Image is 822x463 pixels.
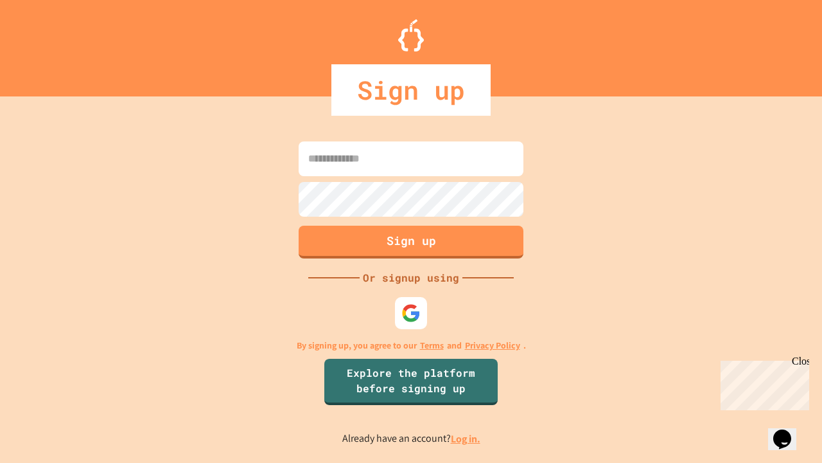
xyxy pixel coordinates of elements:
[715,356,809,410] iframe: chat widget
[420,339,444,352] a: Terms
[451,432,480,446] a: Log in.
[324,359,498,405] a: Explore the platform before signing up
[401,304,421,323] img: google-icon.svg
[299,226,523,259] button: Sign up
[331,64,491,116] div: Sign up
[5,5,89,82] div: Chat with us now!Close
[342,431,480,447] p: Already have an account?
[360,270,462,286] div: Or signup using
[465,339,520,352] a: Privacy Policy
[297,339,526,352] p: By signing up, you agree to our and .
[398,19,424,51] img: Logo.svg
[768,412,809,450] iframe: chat widget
